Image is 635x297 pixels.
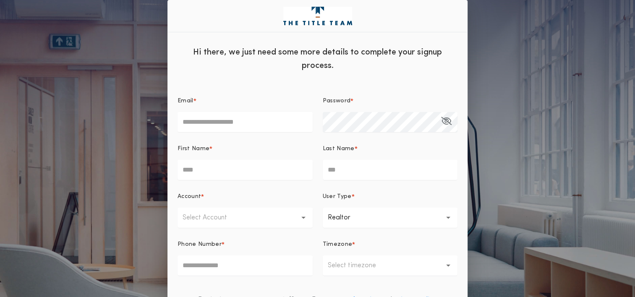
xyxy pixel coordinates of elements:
[323,97,351,105] p: Password
[183,213,240,223] p: Select Account
[178,145,209,153] p: First Name
[323,240,353,249] p: Timezone
[178,97,193,105] p: Email
[323,255,458,276] button: Select timezone
[178,208,313,228] button: Select Account
[178,255,313,276] input: Phone Number*
[167,39,468,77] div: Hi there, we just need some more details to complete your signup process.
[323,145,355,153] p: Last Name
[323,208,458,228] button: Realtor
[441,112,452,132] button: Password*
[323,112,458,132] input: Password*
[178,193,201,201] p: Account
[323,160,458,180] input: Last Name*
[178,112,313,132] input: Email*
[323,193,352,201] p: User Type
[178,160,313,180] input: First Name*
[178,240,222,249] p: Phone Number
[328,213,364,223] p: Realtor
[328,261,389,271] p: Select timezone
[283,7,352,25] img: logo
